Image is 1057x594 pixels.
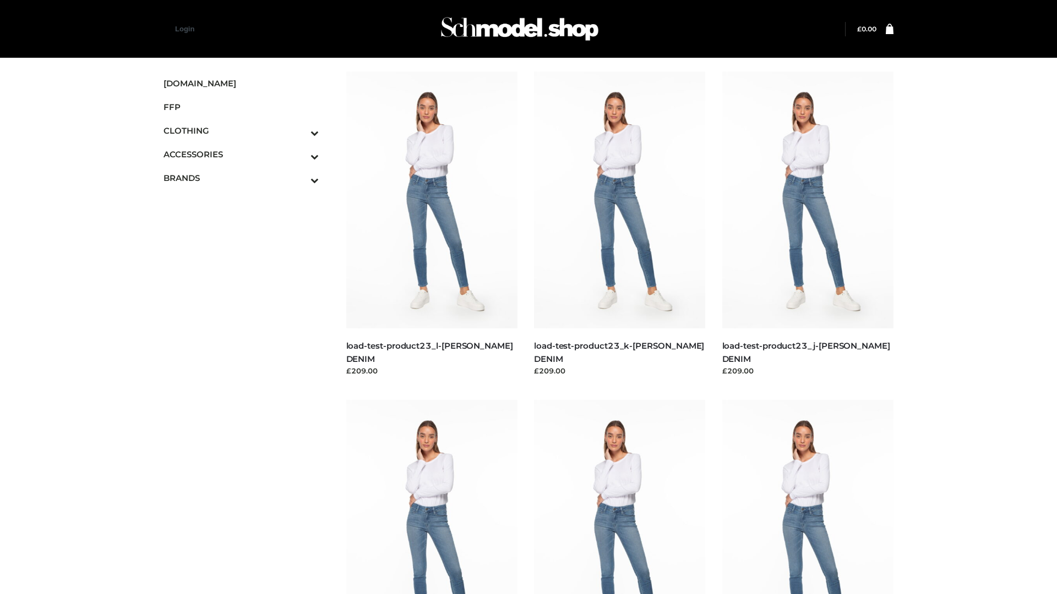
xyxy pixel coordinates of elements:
a: load-test-product23_l-[PERSON_NAME] DENIM [346,340,513,364]
a: Login [175,25,194,33]
div: £209.00 [346,365,518,376]
a: CLOTHINGToggle Submenu [164,119,319,142]
span: [DOMAIN_NAME] [164,77,319,90]
span: FFP [164,101,319,113]
bdi: 0.00 [857,25,876,33]
img: Schmodel Admin 964 [437,7,602,51]
a: FFP [164,95,319,119]
span: £ [857,25,862,33]
a: BRANDSToggle Submenu [164,166,319,190]
div: £209.00 [722,365,894,376]
a: £0.00 [857,25,876,33]
button: Toggle Submenu [280,166,319,190]
div: £209.00 [534,365,706,376]
span: CLOTHING [164,124,319,137]
button: Toggle Submenu [280,119,319,142]
a: load-test-product23_j-[PERSON_NAME] DENIM [722,340,890,364]
a: [DOMAIN_NAME] [164,71,319,95]
span: ACCESSORIES [164,148,319,161]
a: ACCESSORIESToggle Submenu [164,142,319,166]
button: Toggle Submenu [280,142,319,166]
span: BRANDS [164,172,319,184]
a: load-test-product23_k-[PERSON_NAME] DENIM [534,340,704,364]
